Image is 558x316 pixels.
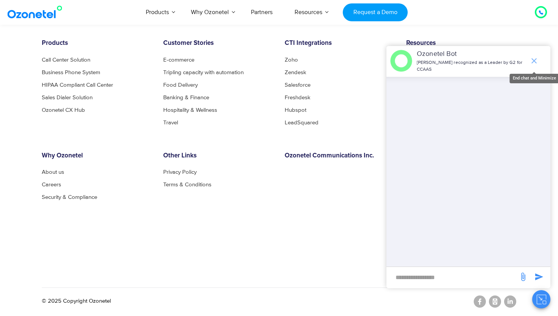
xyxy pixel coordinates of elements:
[163,82,198,88] a: Food Delivery
[163,120,178,125] a: Travel
[163,40,273,47] h6: Customer Stories
[42,194,97,200] a: Security & Compliance
[42,40,152,47] h6: Products
[42,152,152,160] h6: Why Ozonetel
[42,57,90,63] a: Call Center Solution
[42,297,111,306] p: © 2025 Copyright Ozonetel
[285,152,395,160] h6: Ozonetel Communications Inc.
[163,95,209,100] a: Banking & Finance
[417,49,526,59] p: Ozonetel Bot
[42,70,100,75] a: Business Phone System
[515,269,531,284] span: send message
[42,182,61,187] a: Careers
[163,152,273,160] h6: Other Links
[163,182,211,187] a: Terms & Conditions
[42,95,93,100] a: Sales Dialer Solution
[531,269,547,284] span: send message
[343,3,408,21] a: Request a Demo
[42,107,85,113] a: Ozonetel CX Hub
[163,70,244,75] a: Tripling capacity with automation
[390,50,412,72] img: header
[285,40,395,47] h6: CTI Integrations
[163,107,217,113] a: Hospitality & Wellness
[532,290,550,308] button: Close chat
[163,169,197,175] a: Privacy Policy
[42,169,64,175] a: About us
[285,82,311,88] a: Salesforce
[390,271,515,284] div: new-msg-input
[163,57,194,63] a: E-commerce
[285,120,318,125] a: LeadSquared
[285,70,306,75] a: Zendesk
[285,95,311,100] a: Freshdesk
[285,57,298,63] a: Zoho
[285,107,306,113] a: Hubspot
[42,82,113,88] a: HIPAA Compliant Call Center
[417,59,526,73] p: [PERSON_NAME] recognized as a Leader by G2 for CCAAS
[406,40,516,47] h6: Resources
[526,53,542,68] span: end chat or minimize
